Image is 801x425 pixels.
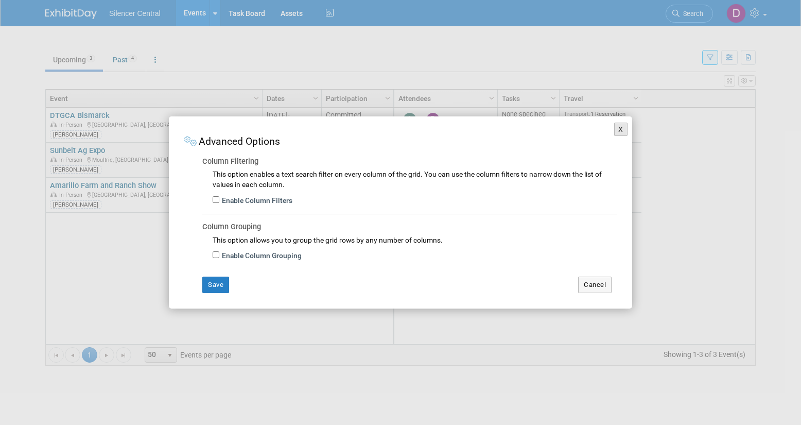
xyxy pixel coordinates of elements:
button: Cancel [578,277,612,293]
div: Advanced Options [184,132,617,149]
button: Save [202,277,229,293]
div: Column Filtering [202,149,617,167]
label: Enable Column Grouping [219,251,302,261]
label: Enable Column Filters [219,196,292,206]
div: This option allows you to group the grid rows by any number of columns. [213,233,617,246]
button: X [614,123,628,136]
div: This option enables a text search filter on every column of the grid. You can use the column filt... [213,167,617,190]
div: Column Grouping [202,214,617,233]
